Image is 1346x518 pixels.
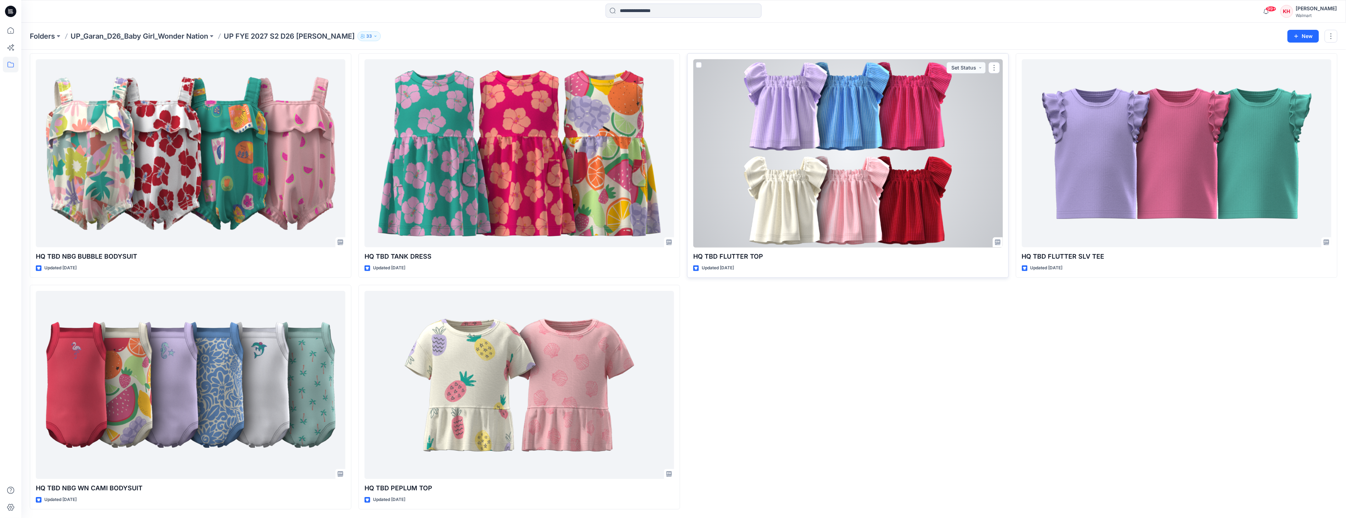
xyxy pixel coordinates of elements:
[36,59,345,247] a: HQ TBD NBG BUBBLE BODYSUIT
[1266,6,1277,12] span: 99+
[1030,264,1063,272] p: Updated [DATE]
[1296,13,1337,18] div: Walmart
[702,264,734,272] p: Updated [DATE]
[1287,30,1319,43] button: New
[357,31,381,41] button: 33
[366,32,372,40] p: 33
[36,483,345,493] p: HQ TBD NBG WN CAMI BODYSUIT
[30,31,55,41] a: Folders
[1296,4,1337,13] div: [PERSON_NAME]
[693,59,1003,247] a: HQ TBD FLUTTER TOP
[365,483,674,493] p: HQ TBD PEPLUM TOP
[365,291,674,479] a: HQ TBD PEPLUM TOP
[1022,252,1331,261] p: HQ TBD FLUTTER SLV TEE
[373,496,405,503] p: Updated [DATE]
[365,59,674,247] a: HQ TBD TANK DRESS
[1022,59,1331,247] a: HQ TBD FLUTTER SLV TEE
[71,31,208,41] a: UP_Garan_D26_Baby Girl_Wonder Nation
[693,252,1003,261] p: HQ TBD FLUTTER TOP
[365,252,674,261] p: HQ TBD TANK DRESS
[36,252,345,261] p: HQ TBD NBG BUBBLE BODYSUIT
[44,264,77,272] p: Updated [DATE]
[224,31,355,41] p: UP FYE 2027 S2 D26 [PERSON_NAME]
[373,264,405,272] p: Updated [DATE]
[36,291,345,479] a: HQ TBD NBG WN CAMI BODYSUIT
[1280,5,1293,18] div: KH
[44,496,77,503] p: Updated [DATE]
